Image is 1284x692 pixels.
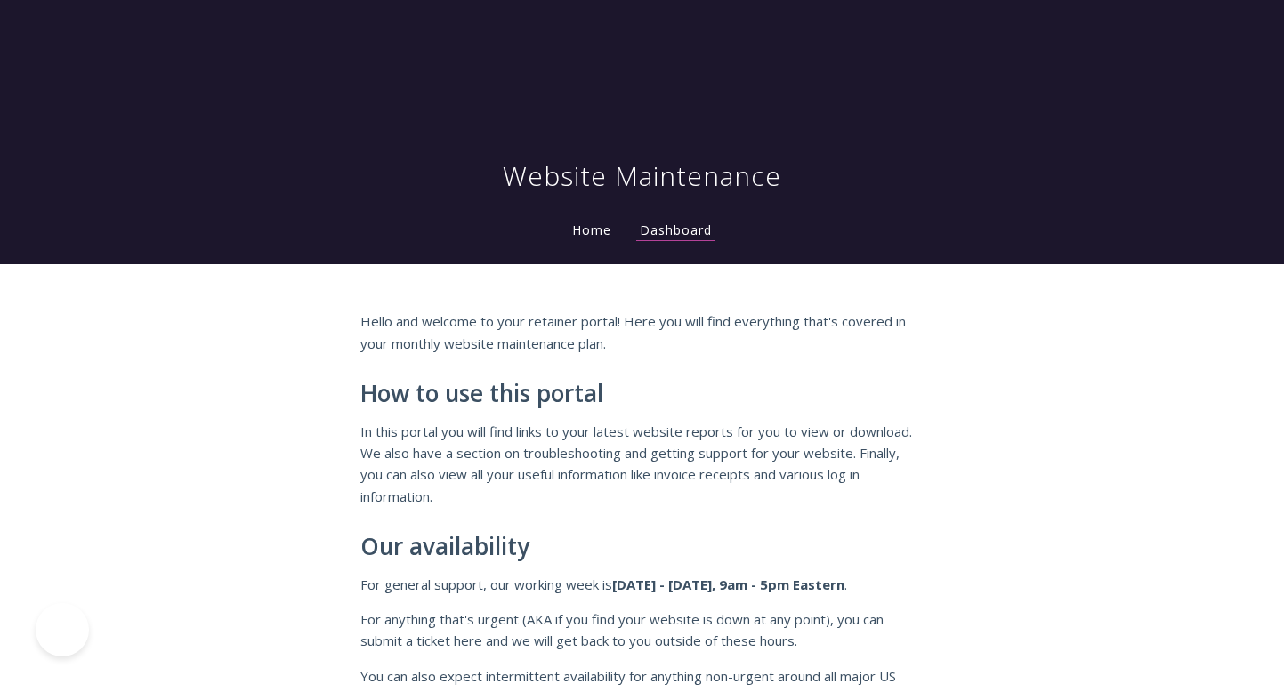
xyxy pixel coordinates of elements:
h2: How to use this portal [360,381,925,407]
a: Home [569,221,615,238]
h2: Our availability [360,534,925,560]
p: Hello and welcome to your retainer portal! Here you will find everything that's covered in your m... [360,310,925,354]
p: In this portal you will find links to your latest website reports for you to view or download. We... [360,421,925,508]
p: For general support, our working week is . [360,574,925,595]
iframe: Toggle Customer Support [36,603,89,656]
strong: [DATE] - [DATE], 9am - 5pm Eastern [612,575,844,593]
h1: Website Maintenance [503,158,781,194]
p: For anything that's urgent (AKA if you find your website is down at any point), you can submit a ... [360,608,925,652]
a: Dashboard [636,221,715,241]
